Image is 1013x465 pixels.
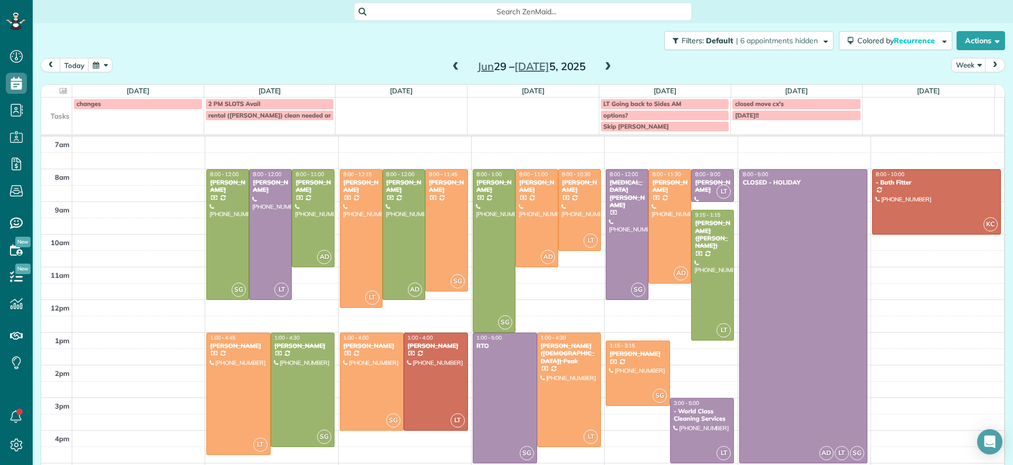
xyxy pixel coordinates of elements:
[659,31,834,50] a: Filters: Default | 6 appointments hidden
[695,171,720,178] span: 8:00 - 9:00
[716,323,731,337] span: LT
[232,283,246,297] span: SG
[875,179,998,186] div: - Bath Fitter
[210,334,235,341] span: 1:00 - 4:45
[407,334,433,341] span: 1:00 - 4:00
[653,389,667,403] span: SG
[55,206,70,214] span: 9am
[253,171,281,178] span: 8:00 - 12:00
[295,179,331,194] div: [PERSON_NAME]
[706,36,734,45] span: Default
[477,60,494,73] span: Jun
[386,179,422,194] div: [PERSON_NAME]
[51,238,70,247] span: 10am
[716,185,731,199] span: LT
[343,342,401,350] div: [PERSON_NAME]
[736,36,818,45] span: | 6 appointments hidden
[819,446,834,460] span: AD
[682,36,704,45] span: Filters:
[51,304,70,312] span: 12pm
[742,179,864,186] div: CLOSED - HOLIDAY
[839,31,952,50] button: Colored byRecurrence
[514,60,549,73] span: [DATE]
[540,342,598,365] div: [PERSON_NAME] ([DEMOGRAPHIC_DATA]) Peak
[983,217,998,231] span: KC
[259,86,281,95] a: [DATE]
[652,171,681,178] span: 8:00 - 11:30
[604,122,669,130] span: Skip [PERSON_NAME]
[77,100,101,108] span: changes
[716,446,731,460] span: LT
[407,342,465,350] div: [PERSON_NAME]
[785,86,808,95] a: [DATE]
[386,171,415,178] span: 8:00 - 12:00
[41,58,61,72] button: prev
[209,179,246,194] div: [PERSON_NAME]
[15,237,31,247] span: New
[476,179,512,194] div: [PERSON_NAME]
[386,413,400,428] span: SG
[631,283,645,297] span: SG
[735,100,783,108] span: closed move cx's
[520,446,534,460] span: SG
[274,283,289,297] span: LT
[429,171,457,178] span: 8:00 - 11:45
[694,179,731,194] div: [PERSON_NAME]
[343,334,369,341] span: 1:00 - 4:00
[850,446,864,460] span: SG
[695,211,720,218] span: 9:15 - 1:15
[673,408,731,423] div: - World Class Cleaning Services
[957,31,1005,50] button: Actions
[15,264,31,274] span: New
[584,234,598,248] span: LT
[209,342,267,350] div: [PERSON_NAME]
[295,171,324,178] span: 8:00 - 11:00
[917,86,940,95] a: [DATE]
[343,179,379,194] div: [PERSON_NAME]
[857,36,939,45] span: Colored by
[894,36,936,45] span: Recurrence
[609,171,638,178] span: 8:00 - 12:00
[522,86,544,95] a: [DATE]
[561,179,598,194] div: [PERSON_NAME]
[835,446,849,460] span: LT
[674,266,688,280] span: AD
[519,171,548,178] span: 8:00 - 11:00
[317,430,331,444] span: SG
[609,350,667,357] div: [PERSON_NAME]
[51,271,70,279] span: 11am
[466,61,598,72] h2: 29 – 5, 2025
[584,430,598,444] span: LT
[609,342,635,349] span: 1:15 - 3:15
[55,434,70,443] span: 4pm
[743,171,768,178] span: 8:00 - 5:00
[652,179,688,194] div: [PERSON_NAME]
[609,179,645,209] div: [MEDICAL_DATA][PERSON_NAME]
[208,111,334,119] span: rental ([PERSON_NAME]) clean needed am
[604,100,682,108] span: LT Going back to Sides AM
[977,429,1002,454] div: Open Intercom Messenger
[274,334,300,341] span: 1:00 - 4:30
[541,334,566,341] span: 1:00 - 4:30
[664,31,834,50] button: Filters: Default | 6 appointments hidden
[654,86,676,95] a: [DATE]
[451,274,465,288] span: SG
[60,58,89,72] button: today
[562,171,590,178] span: 8:00 - 10:30
[252,179,289,194] div: [PERSON_NAME]
[317,250,331,264] span: AD
[365,290,379,305] span: LT
[476,171,502,178] span: 8:00 - 1:00
[55,140,70,149] span: 7am
[498,315,512,330] span: SG
[451,413,465,428] span: LT
[253,438,267,452] span: LT
[519,179,555,194] div: [PERSON_NAME]
[694,219,731,250] div: [PERSON_NAME] ([PERSON_NAME])
[274,342,332,350] div: [PERSON_NAME]
[127,86,149,95] a: [DATE]
[476,342,534,350] div: RTO
[55,336,70,345] span: 1pm
[210,171,238,178] span: 8:00 - 12:00
[208,100,261,108] span: 2 PM SLOTS Avail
